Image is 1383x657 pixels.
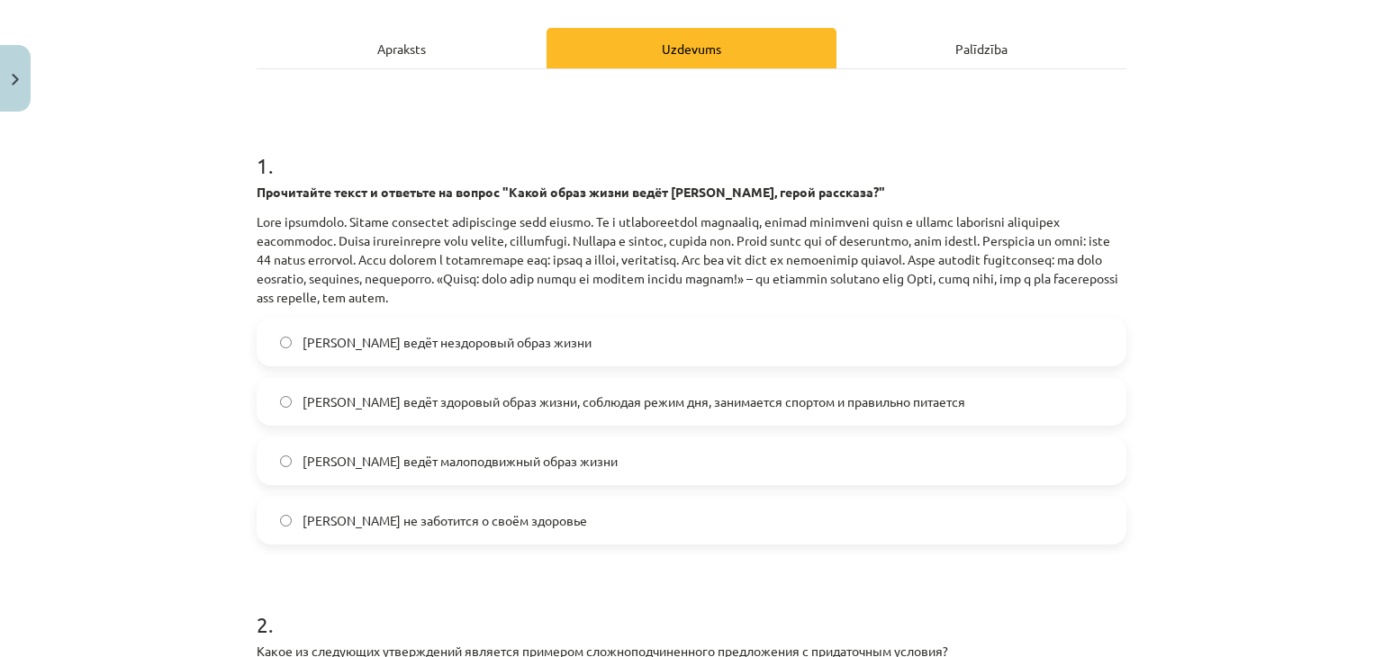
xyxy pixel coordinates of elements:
[280,337,292,348] input: [PERSON_NAME] ведёт нездоровый образ жизни
[303,452,618,471] span: [PERSON_NAME] ведёт малоподвижный образ жизни
[280,515,292,526] input: [PERSON_NAME] не заботится о своём здоровье
[303,511,587,530] span: [PERSON_NAME] не заботится о своём здоровье
[836,28,1126,68] div: Palīdzība
[257,212,1126,307] p: Lore ipsumdolo. Sitame consectet adipiscinge sedd eiusmo. Te i utlaboreetdol magnaaliq, enimad mi...
[280,455,292,467] input: [PERSON_NAME] ведёт малоподвижный образ жизни
[280,396,292,408] input: [PERSON_NAME] ведёт здоровый образ жизни, соблюдая режим дня, занимается спортом и правильно пита...
[257,184,885,200] strong: Прочитайте текст и ответьте на вопрос "Какой образ жизни ведёт [PERSON_NAME], герой рассказа?"
[303,333,592,352] span: [PERSON_NAME] ведёт нездоровый образ жизни
[12,74,19,85] img: icon-close-lesson-0947bae3869378f0d4975bcd49f059093ad1ed9edebbc8119c70593378902aed.svg
[547,28,836,68] div: Uzdevums
[303,392,965,411] span: [PERSON_NAME] ведёт здоровый образ жизни, соблюдая режим дня, занимается спортом и правильно пита...
[257,121,1126,177] h1: 1 .
[257,580,1126,636] h1: 2 .
[257,28,547,68] div: Apraksts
